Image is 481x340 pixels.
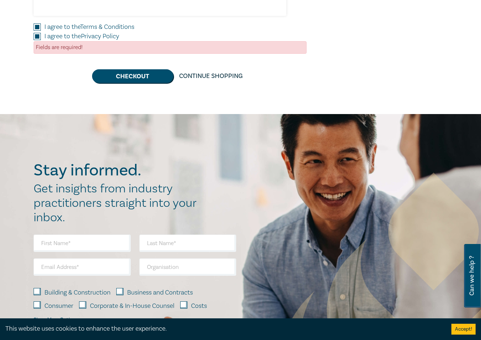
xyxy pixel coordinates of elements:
[451,324,476,335] button: Accept cookies
[80,23,134,31] a: Terms & Conditions
[34,182,204,225] h2: Get insights from industry practitioners straight into your inbox.
[139,235,237,252] input: Last Name*
[34,41,307,54] div: Fields are required!
[127,288,193,297] label: Business and Contracts
[92,69,173,83] button: Checkout
[34,235,131,252] input: First Name*
[139,258,237,276] input: Organisation
[44,288,110,297] label: Building & Construction
[468,248,475,303] span: Can we help ?
[34,258,131,276] input: Email Address*
[90,301,174,311] label: Corporate & In-House Counsel
[44,32,119,41] label: I agree to the
[5,324,441,334] div: This website uses cookies to enhance the user experience.
[44,301,73,311] label: Consumer
[44,22,134,32] label: I agree to the
[34,317,78,323] div: Show More Options
[173,69,248,83] a: Continue Shopping
[81,32,119,40] a: Privacy Policy
[34,161,204,180] h2: Stay informed.
[191,301,207,311] label: Costs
